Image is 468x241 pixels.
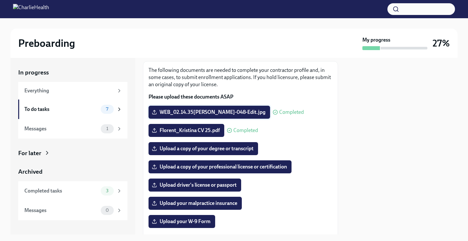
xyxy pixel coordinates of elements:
[149,124,224,137] label: Florent_Kristina CV 25.pdf
[149,160,292,173] label: Upload a copy of your professional license or certification
[18,82,127,100] a: Everything
[149,142,258,155] label: Upload a copy of your degree or transcript
[13,4,49,14] img: CharlieHealth
[153,218,211,225] span: Upload your W-9 Form
[153,145,253,152] span: Upload a copy of your degree or transcript
[149,94,233,100] strong: Please upload these documents ASAP
[153,109,266,115] span: WEB_02.14.35[PERSON_NAME]-048-Edit.jpg
[149,67,332,88] p: The following documents are needed to complete your contractor profile and, in some cases, to sub...
[153,200,237,207] span: Upload your malpractice insurance
[149,179,241,192] label: Upload driver's license or passport
[153,127,220,134] span: Florent_Kristina CV 25.pdf
[24,106,98,113] div: To do tasks
[102,208,113,213] span: 0
[18,119,127,139] a: Messages1
[18,149,127,157] a: For later
[362,36,390,44] strong: My progress
[153,164,287,170] span: Upload a copy of your professional license or certification
[18,100,127,119] a: To do tasks7
[233,128,258,133] span: Completed
[153,182,237,188] span: Upload driver's license or passport
[18,201,127,220] a: Messages0
[149,197,242,210] label: Upload your malpractice insurance
[18,181,127,201] a: Completed tasks3
[24,87,114,94] div: Everything
[24,207,98,214] div: Messages
[18,167,127,176] a: Archived
[24,187,98,194] div: Completed tasks
[102,188,112,193] span: 3
[279,110,304,115] span: Completed
[149,215,215,228] label: Upload your W-9 Form
[18,37,75,50] h2: Preboarding
[149,106,270,119] label: WEB_02.14.35[PERSON_NAME]-048-Edit.jpg
[433,37,450,49] h3: 27%
[149,233,332,240] p: For W9, you can find a blank copy of this online.
[102,107,112,112] span: 7
[24,125,98,132] div: Messages
[18,149,41,157] div: For later
[102,126,112,131] span: 1
[18,68,127,77] a: In progress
